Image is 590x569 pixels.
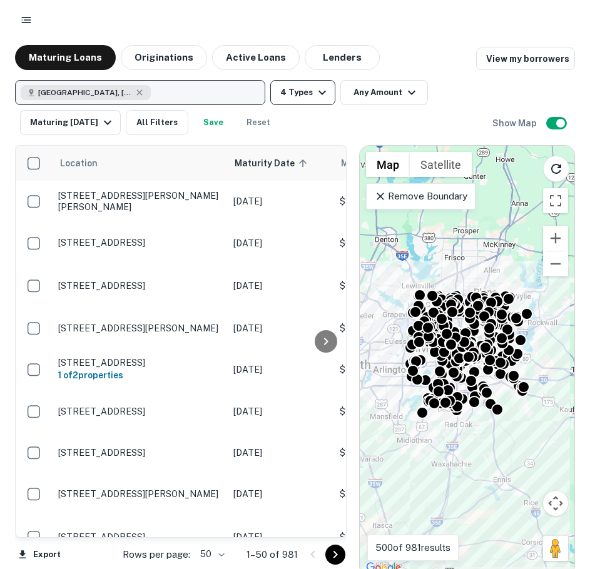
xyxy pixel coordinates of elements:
p: [STREET_ADDRESS] [58,531,221,543]
p: $600k [340,236,465,250]
button: 4 Types [270,80,335,105]
p: [DATE] [233,363,327,376]
p: [DATE] [233,194,327,208]
button: All Filters [126,110,188,135]
div: 50 [195,545,226,563]
span: [GEOGRAPHIC_DATA], [GEOGRAPHIC_DATA], [GEOGRAPHIC_DATA] [38,87,132,98]
p: $774.5k [340,321,465,335]
p: $14.1M [340,446,465,460]
iframe: Chat Widget [527,469,590,529]
button: Reset [238,110,278,135]
button: Maturing Loans [15,45,116,70]
p: $400k [340,363,465,376]
p: [DATE] [233,236,327,250]
th: Location [52,146,227,181]
button: Reload search area [543,156,569,182]
p: $135.4k [340,530,465,544]
p: 1–50 of 981 [247,547,298,562]
p: [STREET_ADDRESS] [58,237,221,248]
h6: 1 of 2 properties [58,368,221,382]
a: View my borrowers [476,48,575,70]
button: Drag Pegman onto the map to open Street View [543,536,568,561]
button: Originations [121,45,207,70]
p: [STREET_ADDRESS][PERSON_NAME] [58,488,221,500]
button: Show street map [366,152,410,177]
p: $337.5k [340,194,465,208]
button: Zoom out [543,251,568,276]
p: [DATE] [233,279,327,293]
button: Toggle fullscreen view [543,188,568,213]
button: Go to next page [325,545,345,565]
span: Mortgage Amount [341,156,436,171]
button: Any Amount [340,80,428,105]
h6: Show Map [492,116,539,130]
button: Zoom in [543,226,568,251]
p: [DATE] [233,405,327,418]
button: [GEOGRAPHIC_DATA], [GEOGRAPHIC_DATA], [GEOGRAPHIC_DATA] [15,80,265,105]
p: $250k [340,487,465,501]
p: [DATE] [233,530,327,544]
p: Rows per page: [123,547,190,562]
p: [STREET_ADDRESS][PERSON_NAME] [58,323,221,334]
div: Maturing [DATE] [30,115,115,130]
span: Maturity Date [235,156,311,171]
p: [STREET_ADDRESS] [58,357,221,368]
p: $183k [340,405,465,418]
p: 500 of 981 results [375,540,450,555]
p: [DATE] [233,487,327,501]
p: [STREET_ADDRESS] [58,280,221,291]
button: Save your search to get updates of matches that match your search criteria. [193,110,233,135]
p: [DATE] [233,446,327,460]
button: Maturing [DATE] [20,110,121,135]
p: [STREET_ADDRESS] [58,447,221,458]
p: [STREET_ADDRESS][PERSON_NAME][PERSON_NAME] [58,190,221,213]
p: [STREET_ADDRESS] [58,406,221,417]
p: [DATE] [233,321,327,335]
p: $775k [340,279,465,293]
button: Active Loans [212,45,300,70]
th: Maturity Date [227,146,333,181]
button: Export [15,545,64,564]
span: Location [59,156,98,171]
button: Show satellite imagery [410,152,472,177]
p: Remove Boundary [374,189,467,204]
button: Lenders [305,45,380,70]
